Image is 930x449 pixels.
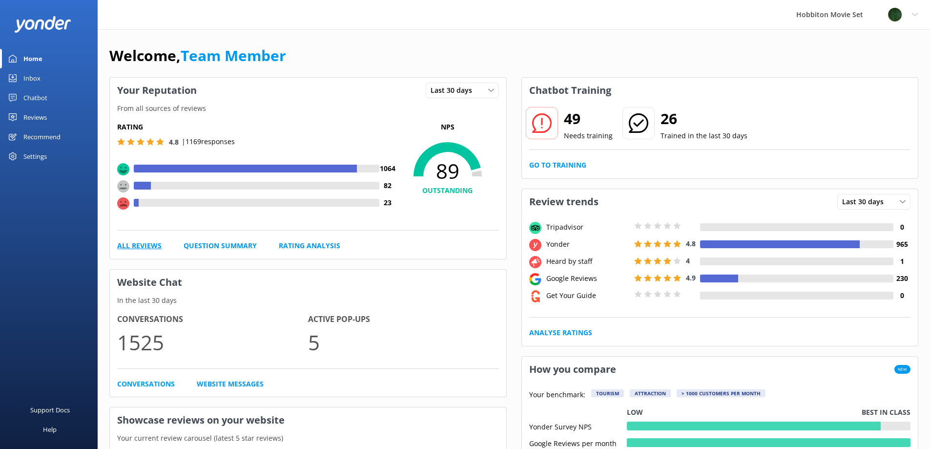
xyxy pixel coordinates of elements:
[379,180,396,191] h4: 82
[308,313,499,326] h4: Active Pop-ups
[544,239,632,250] div: Yonder
[110,407,506,433] h3: Showcase reviews on your website
[110,433,506,444] p: Your current review carousel (latest 5 star reviews)
[893,273,910,284] h4: 230
[109,44,286,67] h1: Welcome,
[181,45,286,65] a: Team Member
[110,78,204,103] h3: Your Reputation
[564,107,613,130] h2: 49
[308,326,499,359] p: 5
[686,256,690,265] span: 4
[591,389,624,397] div: Tourism
[544,273,632,284] div: Google Reviews
[661,130,747,141] p: Trained in the last 30 days
[23,49,42,68] div: Home
[396,159,499,183] span: 89
[279,240,340,251] a: Rating Analysis
[30,400,70,420] div: Support Docs
[396,122,499,132] p: NPS
[544,290,632,301] div: Get Your Guide
[894,365,910,374] span: New
[117,122,396,132] h5: Rating
[529,422,627,430] div: Yonder Survey NPS
[529,160,586,171] a: Go to Training
[182,136,235,147] p: | 1169 responses
[522,189,606,214] h3: Review trends
[522,357,623,382] h3: How you compare
[842,196,889,207] span: Last 30 days
[529,327,592,338] a: Analyse Ratings
[630,389,671,397] div: Attraction
[15,16,71,32] img: yonder-white-logo.png
[379,163,396,174] h4: 1064
[686,273,696,282] span: 4.9
[43,420,57,439] div: Help
[544,222,632,233] div: Tripadvisor
[893,222,910,233] h4: 0
[522,78,619,103] h3: Chatbot Training
[893,256,910,267] h4: 1
[23,127,61,147] div: Recommend
[23,68,41,88] div: Inbox
[110,295,506,306] p: In the last 30 days
[888,7,902,22] img: 34-1625720359.png
[431,85,478,96] span: Last 30 days
[686,239,696,248] span: 4.8
[564,130,613,141] p: Needs training
[197,379,264,389] a: Website Messages
[110,270,506,295] h3: Website Chat
[169,137,179,147] span: 4.8
[544,256,632,267] div: Heard by staff
[23,147,47,166] div: Settings
[110,103,506,114] p: From all sources of reviews
[661,107,747,130] h2: 26
[117,326,308,359] p: 1525
[627,407,643,418] p: Low
[529,438,627,447] div: Google Reviews per month
[184,240,257,251] a: Question Summary
[23,88,47,107] div: Chatbot
[117,379,175,389] a: Conversations
[529,389,585,401] p: Your benchmark:
[396,185,499,196] h4: OUTSTANDING
[893,239,910,250] h4: 965
[23,107,47,127] div: Reviews
[677,389,765,397] div: > 1000 customers per month
[862,407,910,418] p: Best in class
[379,197,396,208] h4: 23
[117,313,308,326] h4: Conversations
[893,290,910,301] h4: 0
[117,240,162,251] a: All Reviews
